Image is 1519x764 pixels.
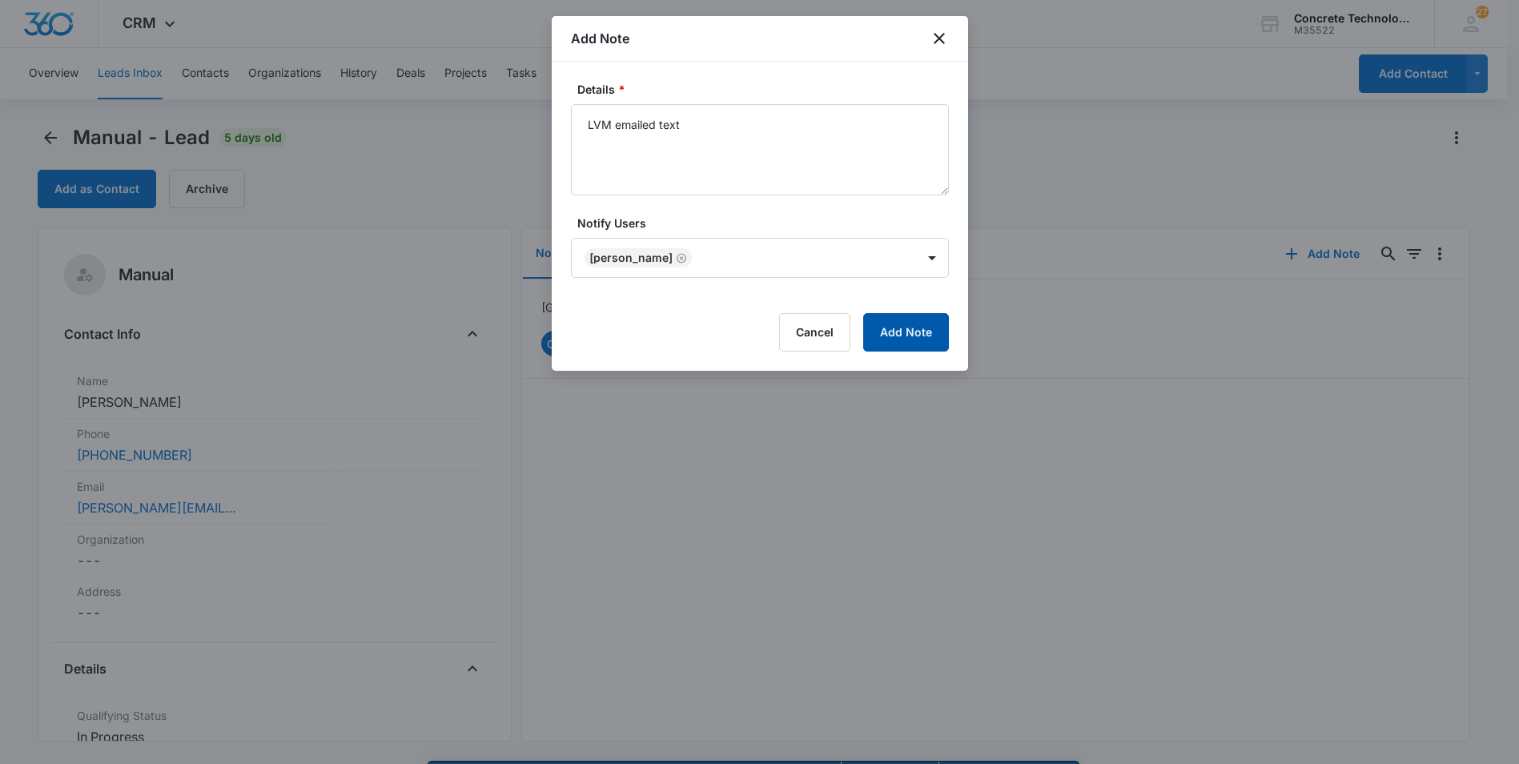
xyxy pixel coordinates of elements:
label: Details [577,81,955,98]
textarea: LVM emailed text [571,104,949,195]
div: Remove Chip Fowler [673,252,687,263]
button: close [930,29,949,48]
h1: Add Note [571,29,629,48]
button: Add Note [863,313,949,352]
label: Notify Users [577,215,955,231]
button: Cancel [779,313,850,352]
div: [PERSON_NAME] [589,252,673,263]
